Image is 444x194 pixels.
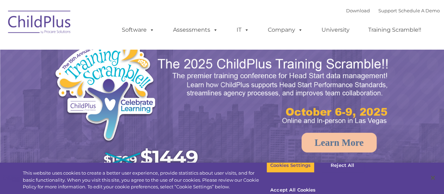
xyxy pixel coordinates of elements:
[346,8,440,13] font: |
[261,23,310,37] a: Company
[320,158,364,173] button: Reject All
[266,158,314,173] button: Cookies Settings
[314,23,357,37] a: University
[166,23,225,37] a: Assessments
[115,23,161,37] a: Software
[346,8,370,13] a: Download
[23,170,266,190] div: This website uses cookies to create a better user experience, provide statistics about user visit...
[301,133,377,152] a: Learn More
[425,170,440,186] button: Close
[378,8,397,13] a: Support
[398,8,440,13] a: Schedule A Demo
[230,23,256,37] a: IT
[361,23,428,37] a: Training Scramble!!
[5,6,75,41] img: ChildPlus by Procare Solutions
